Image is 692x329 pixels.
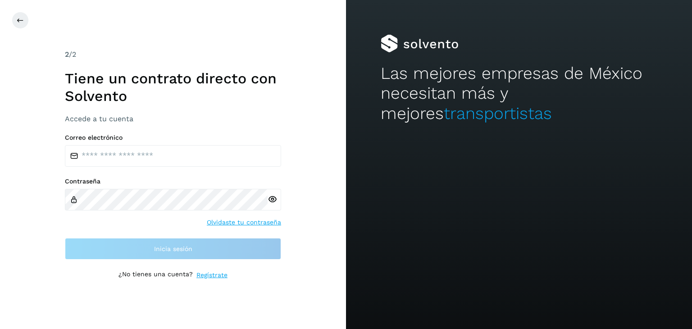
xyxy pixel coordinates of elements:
[65,70,281,105] h1: Tiene un contrato directo con Solvento
[207,218,281,227] a: Olvidaste tu contraseña
[118,270,193,280] p: ¿No tienes una cuenta?
[381,64,657,123] h2: Las mejores empresas de México necesitan más y mejores
[65,49,281,60] div: /2
[65,178,281,185] label: Contraseña
[65,114,281,123] h3: Accede a tu cuenta
[65,50,69,59] span: 2
[154,246,192,252] span: Inicia sesión
[444,104,552,123] span: transportistas
[65,238,281,260] button: Inicia sesión
[196,270,228,280] a: Regístrate
[65,134,281,142] label: Correo electrónico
